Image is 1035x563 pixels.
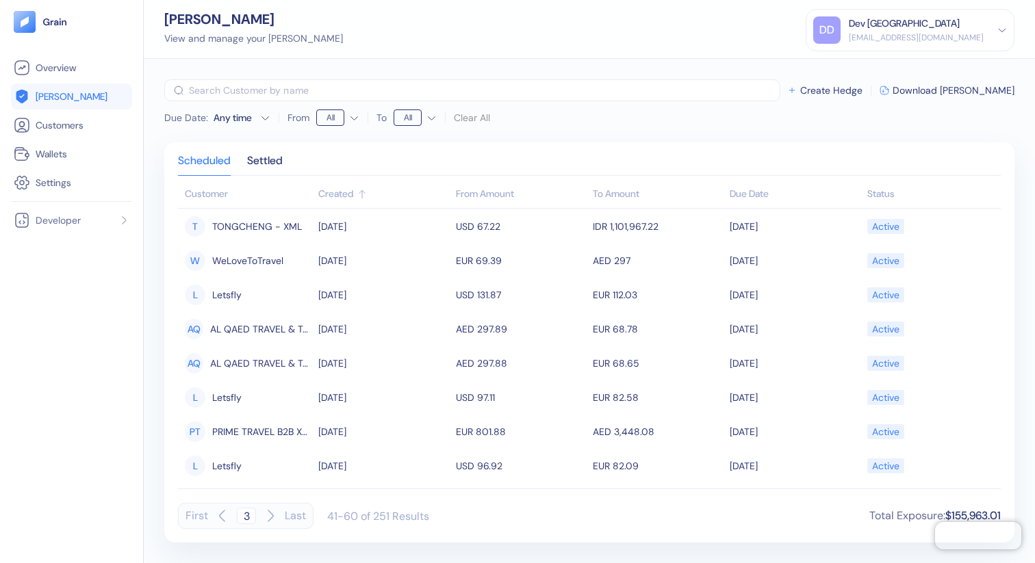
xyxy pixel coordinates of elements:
a: [PERSON_NAME] [14,88,129,105]
th: Customer [178,181,315,209]
span: PRIME TRAVEL B2B XML [212,420,312,443]
div: Active [872,215,899,238]
div: W [185,250,205,271]
button: Last [285,503,306,529]
td: AED 3,448.08 [589,415,726,449]
td: [DATE] [315,244,452,278]
span: AL QAED TRAVEL & TOURISM [210,352,311,375]
div: L [185,387,205,408]
img: logo [42,17,68,27]
div: L [185,285,205,305]
span: Letsfly [212,386,242,409]
span: [PERSON_NAME] [36,90,107,103]
div: PT [185,421,205,442]
div: Active [872,317,899,341]
td: [DATE] [726,380,863,415]
div: Scheduled [178,156,231,175]
div: Sort descending [318,187,448,201]
div: [PERSON_NAME] [164,12,343,26]
span: Settings [36,176,71,189]
td: [DATE] [726,415,863,449]
button: To [394,107,437,129]
div: Any time [214,111,255,125]
td: [DATE] [315,312,452,346]
label: From [287,113,309,122]
span: Overview [36,61,76,75]
div: AQ [185,353,203,374]
a: Settings [14,174,129,191]
div: Active [872,283,899,306]
span: Developer [36,213,81,227]
label: To [376,113,387,122]
td: [DATE] [726,209,863,244]
a: Overview [14,60,129,76]
th: To Amount [589,181,726,209]
div: 41-60 of 251 Results [327,509,429,523]
span: $155,963.01 [945,508,1001,523]
div: [EMAIL_ADDRESS][DOMAIN_NAME] [849,31,984,44]
td: [DATE] [315,346,452,380]
td: [DATE] [726,244,863,278]
img: logo-tablet-V2.svg [14,11,36,33]
td: USD 131.87 [452,278,589,312]
div: Settled [247,156,283,175]
td: [DATE] [315,449,452,483]
span: AL QAED TRAVEL & TOURISM [210,317,311,341]
td: USD 97.11 [452,380,589,415]
div: L [185,456,205,476]
div: T [185,216,205,237]
div: DD [813,16,841,44]
div: Sort ascending [730,187,860,201]
button: First [186,503,208,529]
span: Letsfly [212,283,242,306]
th: From Amount [452,181,589,209]
iframe: Chatra live chat [935,522,1021,549]
td: AED 297 [589,244,726,278]
td: [DATE] [726,449,863,483]
div: Sort ascending [867,187,994,201]
button: Download [PERSON_NAME] [880,86,1014,95]
div: Dev [GEOGRAPHIC_DATA] [849,16,960,31]
td: EUR 68.78 [589,312,726,346]
div: View and manage your [PERSON_NAME] [164,31,343,46]
button: From [316,107,359,129]
td: EUR 82.09 [589,449,726,483]
span: Create Hedge [800,86,862,95]
td: [DATE] [726,346,863,380]
td: [DATE] [315,278,452,312]
span: TONGCHENG - XML [212,215,302,238]
td: AED 297.89 [452,312,589,346]
td: USD 67.22 [452,209,589,244]
div: Active [872,420,899,443]
td: EUR 112.03 [589,278,726,312]
span: WeLoveToTravel [212,249,283,272]
div: AQ [185,319,203,339]
td: IDR 1,101,967.22 [589,209,726,244]
div: Active [872,386,899,409]
span: Due Date : [164,111,208,125]
td: [DATE] [726,278,863,312]
input: Search Customer by name [189,79,780,101]
td: EUR 68.65 [589,346,726,380]
td: [DATE] [315,415,452,449]
td: [DATE] [315,209,452,244]
td: [DATE] [726,312,863,346]
a: Wallets [14,146,129,162]
span: Download [PERSON_NAME] [893,86,1014,95]
td: [DATE] [315,380,452,415]
div: Total Exposure : [869,508,1001,524]
span: Letsfly [212,454,242,477]
button: Due Date:Any time [164,111,270,125]
button: Create Hedge [787,86,862,95]
span: Wallets [36,147,67,161]
div: Active [872,352,899,375]
span: Customers [36,118,84,132]
div: Active [872,454,899,477]
td: AED 297.88 [452,346,589,380]
td: EUR 82.58 [589,380,726,415]
td: EUR 69.39 [452,244,589,278]
td: USD 96.92 [452,449,589,483]
a: Customers [14,117,129,133]
div: Active [872,249,899,272]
